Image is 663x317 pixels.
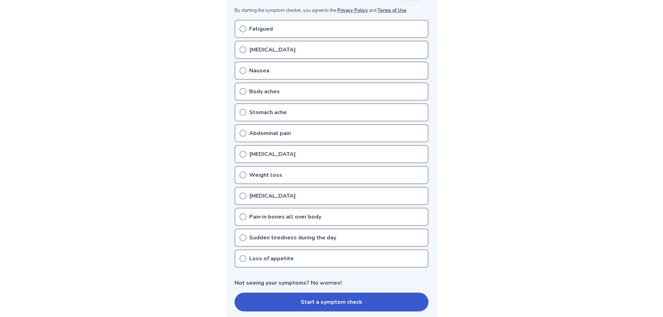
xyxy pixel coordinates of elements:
[249,192,296,200] p: [MEDICAL_DATA]
[249,233,336,242] p: Sudden tiredness during the day
[249,150,296,158] p: [MEDICAL_DATA]
[337,7,368,14] a: Privacy Policy
[249,25,273,33] p: Fatigued
[378,7,407,14] a: Terms of Use
[249,129,291,137] p: Abdominal pain
[235,293,428,311] button: Start a symptom check
[235,279,428,287] p: Not seeing your symptoms? No worries!
[249,108,287,117] p: Stomach ache
[249,254,294,263] p: Loss of appetite
[249,66,269,75] p: Nausea
[235,7,428,14] p: By starting the symptom checker, you agree to the and
[249,171,282,179] p: Weight loss
[249,46,296,54] p: [MEDICAL_DATA]
[249,87,280,96] p: Body aches
[249,213,321,221] p: Pain in bones all over body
